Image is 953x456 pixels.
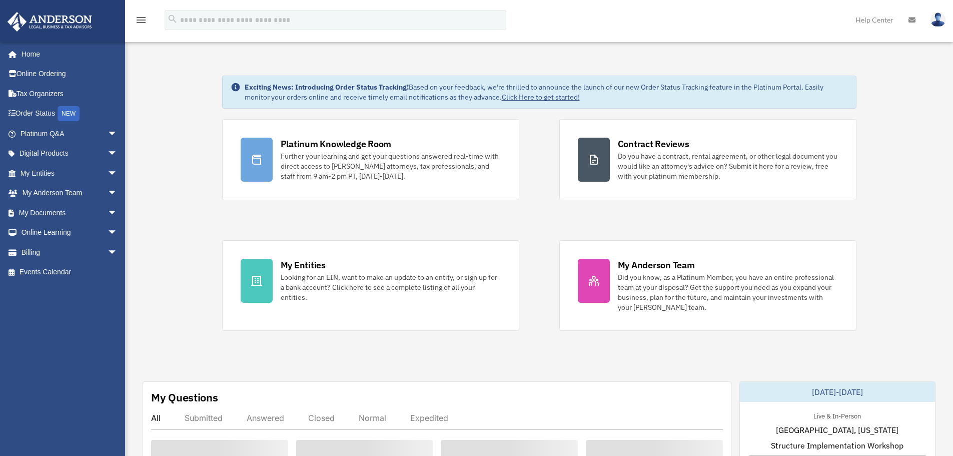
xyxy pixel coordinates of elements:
div: Further your learning and get your questions answered real-time with direct access to [PERSON_NAM... [281,151,501,181]
i: menu [135,14,147,26]
a: Platinum Knowledge Room Further your learning and get your questions answered real-time with dire... [222,119,519,200]
img: User Pic [930,13,945,27]
span: Structure Implementation Workshop [771,439,903,451]
a: Click Here to get started! [502,93,580,102]
a: My Anderson Team Did you know, as a Platinum Member, you have an entire professional team at your... [559,240,856,331]
span: [GEOGRAPHIC_DATA], [US_STATE] [776,424,898,436]
span: arrow_drop_down [108,163,128,184]
a: My Documentsarrow_drop_down [7,203,133,223]
div: Normal [359,413,386,423]
div: Looking for an EIN, want to make an update to an entity, or sign up for a bank account? Click her... [281,272,501,302]
span: arrow_drop_down [108,242,128,263]
div: My Entities [281,259,326,271]
div: Submitted [185,413,223,423]
div: Based on your feedback, we're thrilled to announce the launch of our new Order Status Tracking fe... [245,82,848,102]
a: Online Ordering [7,64,133,84]
div: Contract Reviews [618,138,689,150]
a: Contract Reviews Do you have a contract, rental agreement, or other legal document you would like... [559,119,856,200]
div: My Questions [151,390,218,405]
a: Online Learningarrow_drop_down [7,223,133,243]
a: My Anderson Teamarrow_drop_down [7,183,133,203]
span: arrow_drop_down [108,203,128,223]
a: Platinum Q&Aarrow_drop_down [7,124,133,144]
div: Do you have a contract, rental agreement, or other legal document you would like an attorney's ad... [618,151,838,181]
strong: Exciting News: Introducing Order Status Tracking! [245,83,409,92]
div: Platinum Knowledge Room [281,138,392,150]
span: arrow_drop_down [108,124,128,144]
img: Anderson Advisors Platinum Portal [5,12,95,32]
span: arrow_drop_down [108,144,128,164]
a: Digital Productsarrow_drop_down [7,144,133,164]
a: My Entitiesarrow_drop_down [7,163,133,183]
a: Tax Organizers [7,84,133,104]
div: All [151,413,161,423]
a: Events Calendar [7,262,133,282]
span: arrow_drop_down [108,223,128,243]
div: Closed [308,413,335,423]
a: Order StatusNEW [7,104,133,124]
div: NEW [58,106,80,121]
div: Answered [247,413,284,423]
div: [DATE]-[DATE] [740,382,935,402]
div: Live & In-Person [805,410,869,420]
a: My Entities Looking for an EIN, want to make an update to an entity, or sign up for a bank accoun... [222,240,519,331]
i: search [167,14,178,25]
a: Billingarrow_drop_down [7,242,133,262]
div: My Anderson Team [618,259,695,271]
a: menu [135,18,147,26]
a: Home [7,44,128,64]
div: Did you know, as a Platinum Member, you have an entire professional team at your disposal? Get th... [618,272,838,312]
span: arrow_drop_down [108,183,128,204]
div: Expedited [410,413,448,423]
